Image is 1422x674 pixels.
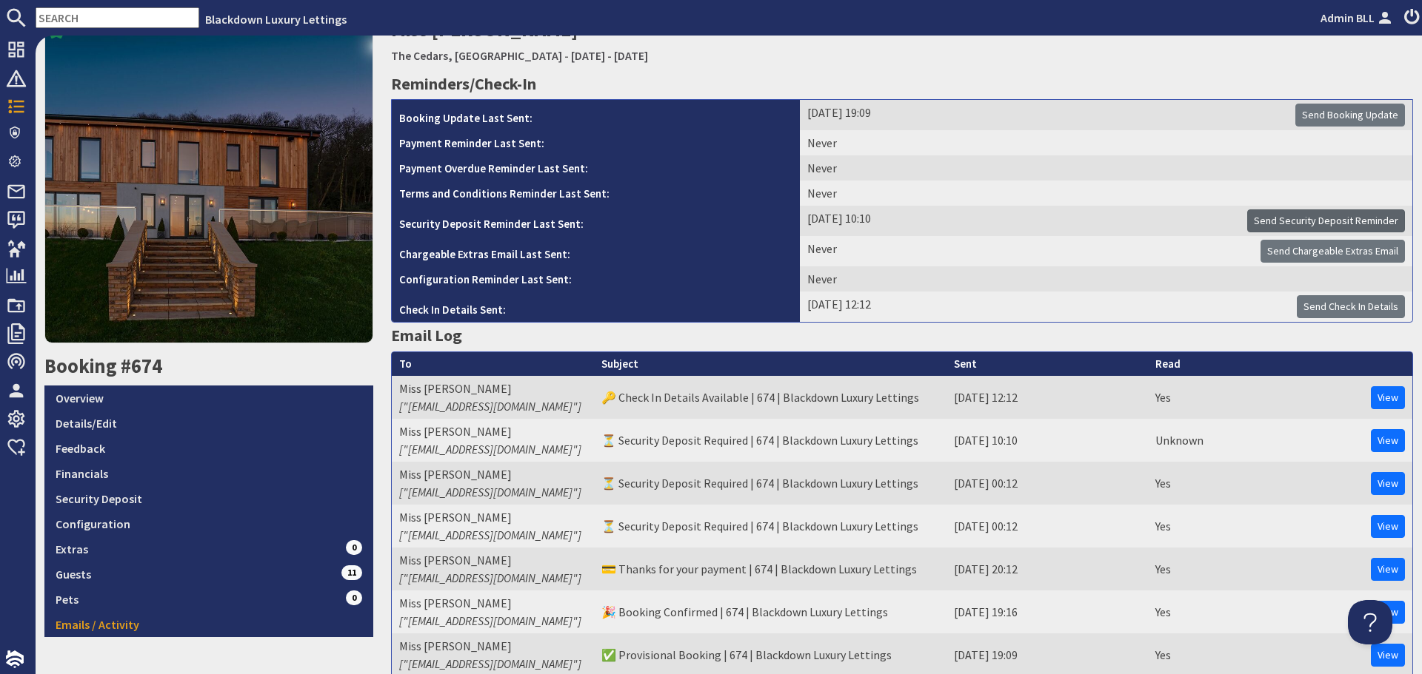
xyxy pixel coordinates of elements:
[594,352,947,377] th: Subject
[1371,644,1405,667] a: View
[947,505,1148,547] td: [DATE] 00:12
[44,385,373,411] a: Overview
[800,100,1412,130] td: [DATE] 19:09
[1148,505,1211,547] td: Yes
[1295,104,1405,127] button: Send Booking Update
[800,155,1412,181] td: Never
[399,528,581,542] i: ["[EMAIL_ADDRESS][DOMAIN_NAME]"]
[800,181,1412,206] td: Never
[800,291,1412,322] td: [DATE] 12:12
[399,485,581,499] i: ["[EMAIL_ADDRESS][DOMAIN_NAME]"]
[392,547,594,590] td: Miss [PERSON_NAME]
[6,650,24,668] img: staytech_i_w-64f4e8e9ee0a9c174fd5317b4b171b261742d2d393467e5bdba4413f4f884c10.svg
[1148,590,1211,633] td: Yes
[44,612,373,637] a: Emails / Activity
[1247,209,1405,232] button: Send Security Deposit Reminder
[44,354,373,378] h2: Booking #674
[44,536,373,562] a: Extras0
[1321,9,1395,27] a: Admin BLL
[1371,515,1405,538] a: View
[1371,472,1405,495] a: View
[391,71,1413,96] h3: Reminders/Check-In
[1303,300,1398,313] span: Send Check In Details
[391,323,1413,348] h3: Email Log
[392,206,800,236] th: Security Deposit Reminder Last Sent:
[594,590,947,633] td: 🎉 Booking Confirmed | 674 | Blackdown Luxury Lettings
[800,206,1412,236] td: [DATE] 10:10
[346,540,362,555] span: 0
[1148,547,1211,590] td: Yes
[346,590,362,605] span: 0
[1148,376,1211,419] td: Yes
[392,130,800,155] th: Payment Reminder Last Sent:
[564,48,569,63] span: -
[341,565,362,580] span: 11
[947,352,1148,377] th: Sent
[44,15,373,343] img: The Cedars, Devon's icon
[800,236,1412,266] td: Never
[800,266,1412,291] td: Never
[44,411,373,436] a: Details/Edit
[1148,419,1211,462] td: Unknown
[392,376,594,419] td: Miss [PERSON_NAME]
[571,48,648,63] a: [DATE] - [DATE]
[399,442,581,456] i: ["[EMAIL_ADDRESS][DOMAIN_NAME]"]
[205,12,347,27] a: Blackdown Luxury Lettings
[947,547,1148,590] td: [DATE] 20:12
[1148,462,1211,505] td: Yes
[44,562,373,587] a: Guests11
[947,376,1148,419] td: [DATE] 12:12
[392,419,594,462] td: Miss [PERSON_NAME]
[594,505,947,547] td: ⏳ Security Deposit Required | 674 | Blackdown Luxury Lettings
[392,352,594,377] th: To
[391,48,562,63] a: The Cedars, [GEOGRAPHIC_DATA]
[44,436,373,461] a: Feedback
[44,15,373,354] a: 9.9
[1267,244,1398,257] span: Send Chargeable Extras Email
[1348,600,1392,644] iframe: Toggle Customer Support
[392,181,800,206] th: Terms and Conditions Reminder Last Sent:
[594,462,947,505] td: ⏳ Security Deposit Required | 674 | Blackdown Luxury Lettings
[1302,108,1398,121] span: Send Booking Update
[1148,352,1211,377] th: Read
[594,419,947,462] td: ⏳ Security Deposit Required | 674 | Blackdown Luxury Lettings
[947,462,1148,505] td: [DATE] 00:12
[399,613,581,628] i: ["[EMAIL_ADDRESS][DOMAIN_NAME]"]
[44,461,373,486] a: Financials
[399,656,581,671] i: ["[EMAIL_ADDRESS][DOMAIN_NAME]"]
[594,376,947,419] td: 🔑 Check In Details Available | 674 | Blackdown Luxury Lettings
[399,570,581,585] i: ["[EMAIL_ADDRESS][DOMAIN_NAME]"]
[392,236,800,266] th: Chargeable Extras Email Last Sent:
[594,547,947,590] td: 💳 Thanks for your payment | 674 | Blackdown Luxury Lettings
[391,15,1066,67] h2: Miss [PERSON_NAME]
[1261,240,1405,263] button: Send Chargeable Extras Email
[399,399,581,414] i: ["[EMAIL_ADDRESS][DOMAIN_NAME]"]
[392,462,594,505] td: Miss [PERSON_NAME]
[44,587,373,612] a: Pets0
[392,505,594,547] td: Miss [PERSON_NAME]
[392,590,594,633] td: Miss [PERSON_NAME]
[44,486,373,511] a: Security Deposit
[1297,295,1405,318] button: Send Check In Details
[800,130,1412,155] td: Never
[392,266,800,291] th: Configuration Reminder Last Sent:
[1254,214,1398,227] span: Send Security Deposit Reminder
[1371,558,1405,581] a: View
[1371,429,1405,452] a: View
[1371,386,1405,409] a: View
[44,511,373,536] a: Configuration
[392,100,800,130] th: Booking Update Last Sent:
[947,419,1148,462] td: [DATE] 10:10
[392,291,800,322] th: Check In Details Sent:
[392,155,800,181] th: Payment Overdue Reminder Last Sent:
[947,590,1148,633] td: [DATE] 19:16
[36,7,199,28] input: SEARCH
